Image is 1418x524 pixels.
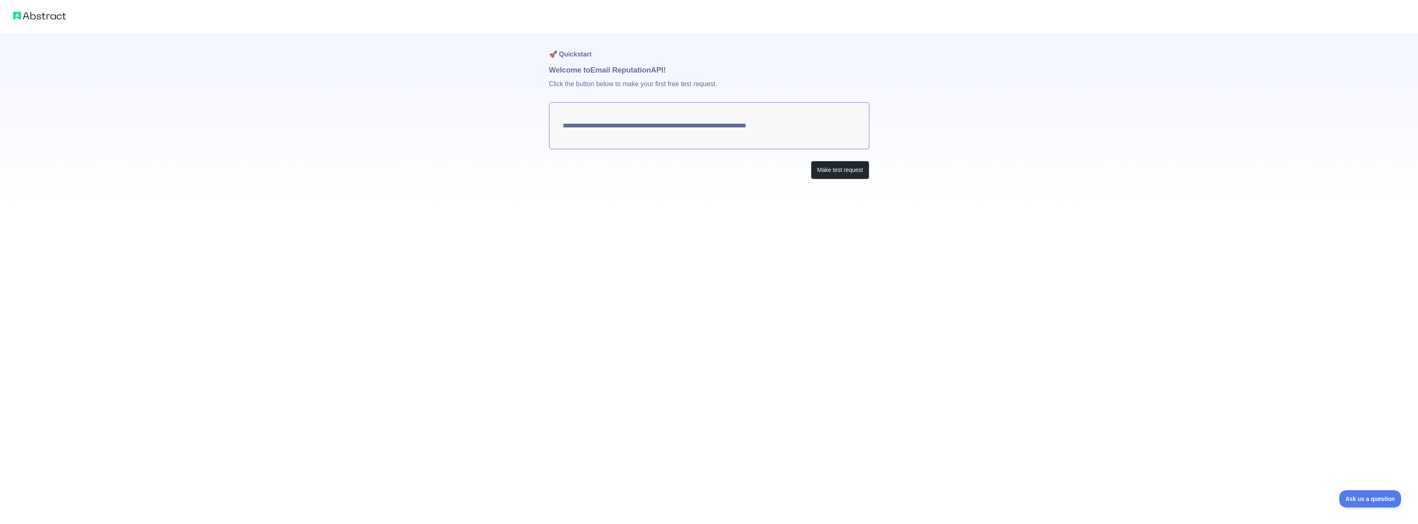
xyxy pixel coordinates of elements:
[1339,490,1402,508] iframe: Toggle Customer Support
[811,161,869,179] button: Make test request
[13,10,66,21] img: Abstract logo
[549,33,869,64] h1: 🚀 Quickstart
[549,64,869,76] h1: Welcome to Email Reputation API!
[549,76,869,102] p: Click the button below to make your first free test request.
